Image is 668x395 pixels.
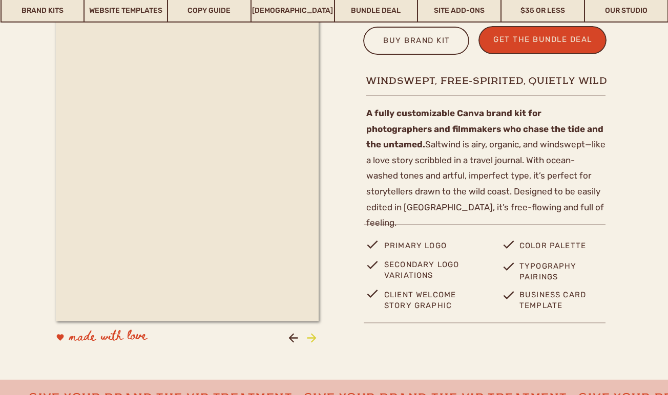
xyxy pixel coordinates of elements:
[488,33,597,50] a: get the bundle deal
[69,326,215,350] p: made with love
[519,261,593,280] p: Typography pairings
[384,239,477,259] p: primary logo
[375,34,458,51] a: buy brand kit
[366,74,610,87] h1: Windswept, free-spirited, quietly wild
[519,239,602,259] p: Color palette
[384,259,474,278] p: Secondary logo variations
[519,290,606,311] p: business card template
[366,108,603,149] b: A fully customizable Canva brand kit for photographers and filmmakers who chase the tide and the ...
[366,105,606,222] p: Saltwind is airy, organic, and windswept—like a love story scribbled in a travel journal. With oc...
[384,290,474,311] p: Client Welcome story Graphic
